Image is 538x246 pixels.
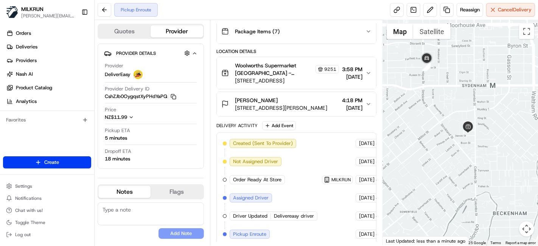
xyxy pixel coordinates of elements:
button: Add Event [262,121,296,130]
span: NZ$11.99 [105,114,127,120]
span: Notifications [15,195,42,201]
button: Woolworths Supermarket [GEOGRAPHIC_DATA] - [GEOGRAPHIC_DATA] St Store Manager9251[STREET_ADDRESS]... [217,57,376,89]
span: Nash AI [16,71,33,78]
span: Assigned Driver [233,195,269,201]
span: [DATE] [342,104,362,112]
button: Map camera controls [519,221,534,237]
a: Report a map error [505,241,536,245]
button: Reassign [457,3,483,17]
a: Deliveries [3,41,94,53]
span: Pickup Enroute [233,231,266,238]
span: [STREET_ADDRESS][PERSON_NAME] [235,104,327,112]
span: [DATE] [359,231,375,238]
a: Nash AI [3,68,94,80]
div: Delivery Activity [216,123,258,129]
a: Product Catalog [3,82,94,94]
button: Quotes [98,25,151,37]
a: Providers [3,54,94,67]
span: MILKRUN [331,177,351,183]
span: Orders [16,30,31,37]
span: 4:04 PM AEST [376,213,408,220]
button: Flags [151,186,203,198]
div: 5 minutes [105,135,127,142]
span: 9251 [324,66,336,72]
button: Toggle Theme [3,217,91,228]
span: 3:58 PM [342,65,362,73]
span: Reassign [460,6,480,13]
span: Created (Sent To Provider) [233,140,293,147]
span: [DATE] [359,140,375,147]
span: Provider Details [116,50,156,56]
img: delivereasy_logo.png [134,70,143,79]
span: Pickup ETA [105,127,130,134]
span: Order Ready At Store [233,176,281,183]
span: Dropoff ETA [105,148,131,155]
button: MILKRUNMILKRUN[PERSON_NAME][EMAIL_ADDRESS][DOMAIN_NAME] [3,3,78,21]
button: Create [3,156,91,168]
span: [STREET_ADDRESS] [235,77,339,84]
span: Analytics [16,98,37,105]
button: Log out [3,229,91,240]
span: Provider Delivery ID [105,86,149,92]
span: Settings [15,183,32,189]
button: [PERSON_NAME][STREET_ADDRESS][PERSON_NAME]4:18 PM[DATE] [217,92,376,116]
button: NZ$11.99 [105,114,171,121]
span: Delivereasy driver [274,213,314,220]
div: 5 [423,63,431,71]
button: Settings [3,181,91,192]
div: 18 minutes [105,156,130,162]
span: [DATE] [359,176,375,183]
button: Notifications [3,193,91,204]
span: [DATE] [359,158,375,165]
span: 4:18 PM [342,97,362,104]
span: 4:04 PM AEST [376,195,408,201]
img: Google [385,236,410,246]
button: Toggle fullscreen view [519,24,534,39]
button: CshZJb0OygqstXyPHdYaPQ [105,93,176,100]
button: Provider [151,25,203,37]
span: Package Items ( 7 ) [235,28,280,35]
a: Orders [3,27,94,39]
div: Favorites [3,114,91,126]
span: Provider [105,62,123,69]
span: Driver Updated [233,213,267,220]
div: 3 [422,63,430,71]
button: Show satellite imagery [413,24,451,39]
button: Provider Details [104,47,197,59]
div: Last Updated: less than a minute ago [383,236,469,246]
div: Location Details [216,48,376,54]
span: [DATE] [342,73,362,81]
span: Toggle Theme [15,220,45,226]
span: DeliverEasy [105,71,131,78]
span: Create [44,159,59,166]
a: Terms (opens in new tab) [490,241,501,245]
span: Deliveries [16,44,37,50]
span: Product Catalog [16,84,52,91]
span: Log out [15,232,31,238]
span: Providers [16,57,37,64]
span: [DATE] [359,213,375,220]
span: Chat with us! [15,207,43,213]
span: [PERSON_NAME] [235,97,278,104]
span: 3:50 PM AEST [376,158,408,165]
div: 4 [422,63,431,71]
a: Open this area in Google Maps (opens a new window) [385,236,410,246]
button: Show street map [387,24,413,39]
button: Chat with us! [3,205,91,216]
button: [PERSON_NAME][EMAIL_ADDRESS][DOMAIN_NAME] [21,13,75,19]
span: 3:50 PM AEST [376,140,408,147]
span: 4:01 PM AEST [376,176,408,183]
span: [DATE] [359,195,375,201]
span: 4:04 PM AEST [376,231,408,238]
span: Price [105,106,116,113]
button: CancelDelivery [486,3,535,17]
button: Notes [98,186,151,198]
span: Not Assigned Driver [233,158,278,165]
span: Cancel Delivery [498,6,532,13]
span: Woolworths Supermarket [GEOGRAPHIC_DATA] - [GEOGRAPHIC_DATA] St Store Manager [235,62,314,77]
button: Package Items (7) [217,19,376,44]
button: MILKRUN [21,5,44,13]
img: MILKRUN [6,6,18,18]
